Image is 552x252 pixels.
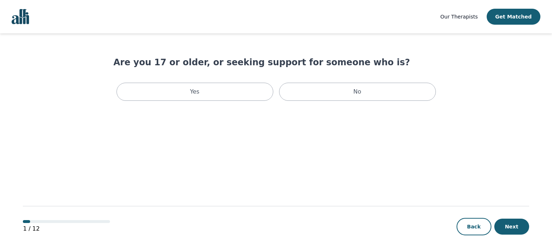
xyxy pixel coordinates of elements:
[114,57,439,68] h1: Are you 17 or older, or seeking support for someone who is?
[440,14,478,20] span: Our Therapists
[494,219,529,235] button: Next
[487,9,540,25] button: Get Matched
[190,87,200,96] p: Yes
[457,218,491,235] button: Back
[353,87,361,96] p: No
[440,12,478,21] a: Our Therapists
[12,9,29,24] img: alli logo
[23,224,110,233] p: 1 / 12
